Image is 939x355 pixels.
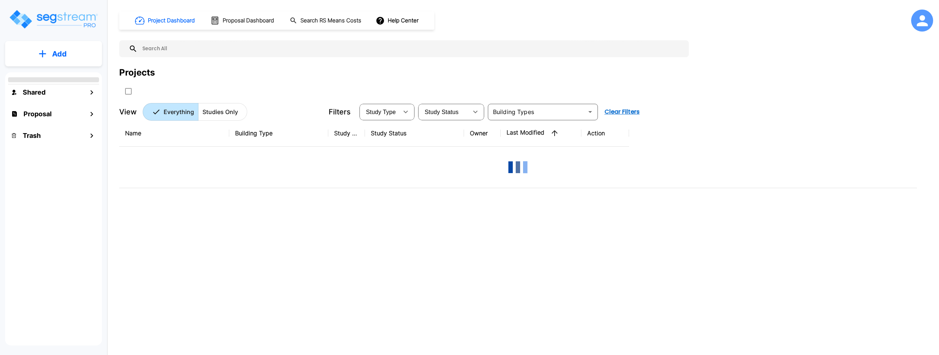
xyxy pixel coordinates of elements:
h1: Trash [23,131,41,140]
button: Clear Filters [602,105,643,119]
button: Search RS Means Costs [287,14,365,28]
img: Logo [8,9,98,30]
p: Filters [329,106,351,117]
button: Studies Only [198,103,247,121]
th: Action [581,120,629,147]
h1: Shared [23,87,45,97]
th: Building Type [229,120,328,147]
input: Building Types [490,107,584,117]
th: Name [119,120,229,147]
input: Search All [138,40,685,57]
div: Platform [143,103,247,121]
div: Projects [119,66,155,79]
th: Owner [464,120,501,147]
th: Study Status [365,120,464,147]
span: Study Status [425,109,459,115]
button: Add [5,43,102,65]
div: Select [361,102,398,122]
th: Study Type [328,120,365,147]
p: Add [52,48,67,59]
button: Open [585,107,595,117]
p: Everything [164,107,194,116]
span: Study Type [366,109,396,115]
h1: Proposal [23,109,52,119]
th: Last Modified [501,120,581,147]
img: Loading [503,153,533,182]
p: Studies Only [202,107,238,116]
h1: Proposal Dashboard [223,17,274,25]
button: Everything [143,103,198,121]
button: Project Dashboard [132,12,199,29]
p: View [119,106,137,117]
button: Help Center [374,14,421,28]
h1: Project Dashboard [148,17,195,25]
div: Select [420,102,468,122]
button: Proposal Dashboard [208,13,278,28]
button: SelectAll [121,84,136,99]
h1: Search RS Means Costs [300,17,361,25]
